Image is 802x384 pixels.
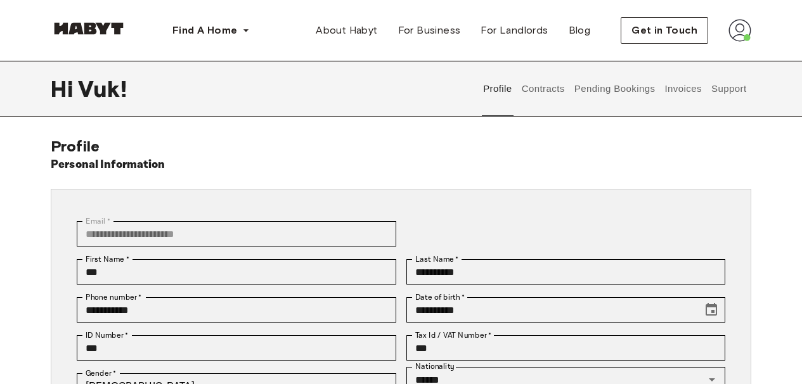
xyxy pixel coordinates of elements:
span: Find A Home [172,23,237,38]
span: Vuk ! [78,75,127,102]
a: About Habyt [306,18,387,43]
button: Contracts [520,61,566,117]
label: Date of birth [415,291,465,303]
span: Profile [51,137,100,155]
a: For Landlords [470,18,558,43]
h6: Personal Information [51,156,165,174]
span: Hi [51,75,78,102]
button: Profile [482,61,514,117]
button: Find A Home [162,18,260,43]
label: ID Number [86,330,128,341]
a: For Business [388,18,471,43]
img: Habyt [51,22,127,35]
div: user profile tabs [479,61,751,117]
button: Invoices [663,61,703,117]
button: Pending Bookings [572,61,657,117]
img: avatar [728,19,751,42]
span: Blog [569,23,591,38]
button: Choose date, selected date is Aug 3, 1996 [699,297,724,323]
div: You can't change your email address at the moment. Please reach out to customer support in case y... [77,221,396,246]
label: Email [86,215,110,227]
label: Phone number [86,291,142,303]
label: Last Name [415,253,459,265]
a: Blog [559,18,601,43]
button: Get in Touch [621,17,708,44]
span: Get in Touch [631,23,697,38]
label: Gender [86,368,116,379]
label: First Name [86,253,129,265]
button: Support [709,61,748,117]
span: For Business [398,23,461,38]
label: Tax Id / VAT Number [415,330,491,341]
label: Nationality [415,361,455,372]
span: About Habyt [316,23,377,38]
span: For Landlords [481,23,548,38]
